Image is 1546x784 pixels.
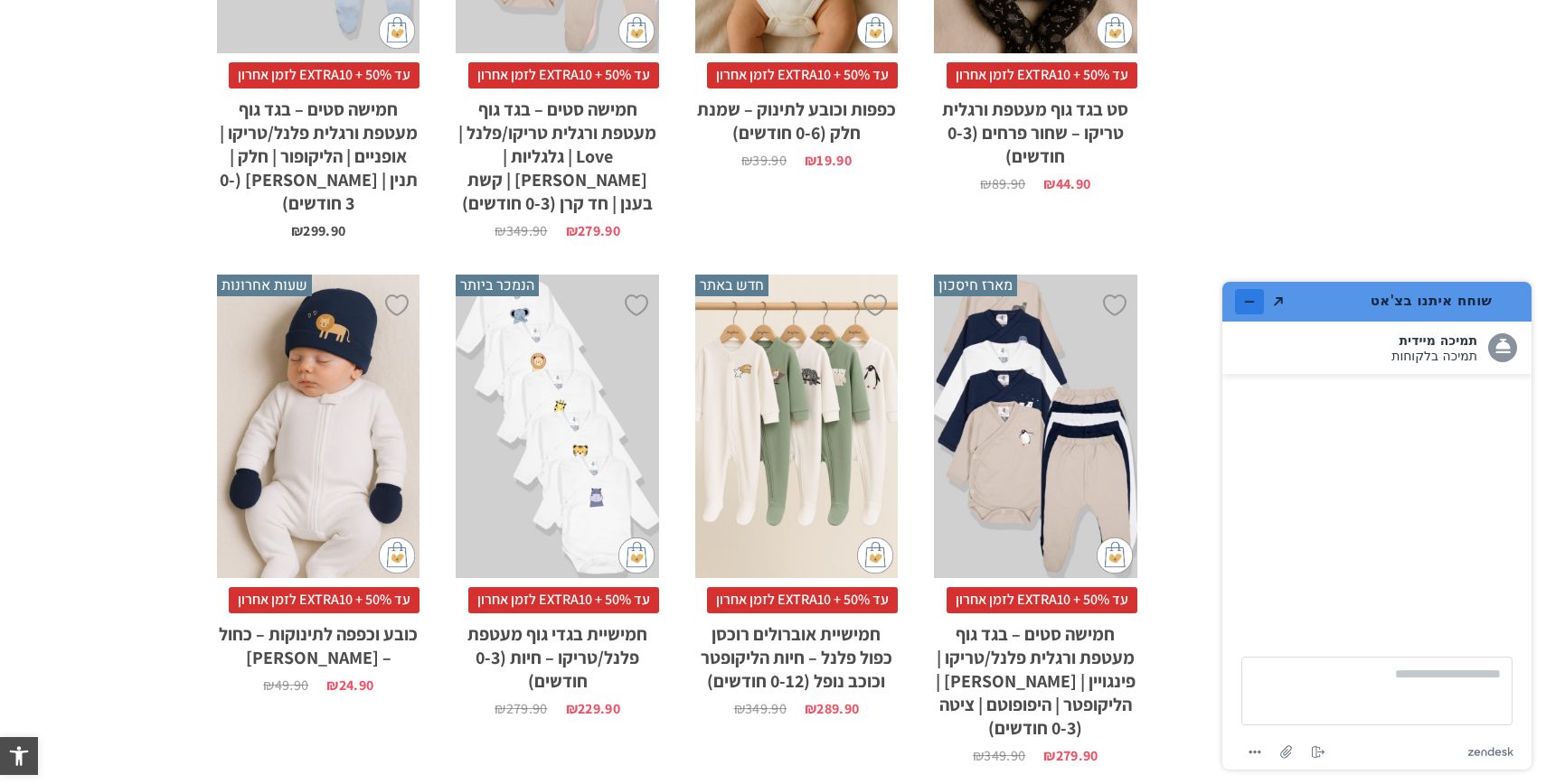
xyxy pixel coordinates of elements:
h2: חמישיית בגדי גוף מעטפת פלנל/טריקו – חיות (0-3 חודשים) [456,613,658,693]
span: עד 50% + EXTRA10 לזמן אחרון [229,62,419,88]
span: ₪ [566,699,578,718]
span: ₪ [566,221,578,240]
span: עד 50% + EXTRA10 לזמן אחרון [707,62,898,88]
bdi: 39.90 [741,151,787,170]
img: cat-mini-atc.png [618,13,655,49]
bdi: 349.90 [734,699,787,718]
h2: חמישה סטים – בגד גוף מעטפת ורגלית פלנל/טריקו | אופניים | הליקופור | חלק | תנין | [PERSON_NAME] (0... [217,89,419,215]
span: עד 50% + EXTRA10 לזמן אחרון [947,587,1137,612]
h2: חמישה סטים – בגד גוף מעטפת ורגלית פלנל/טריקו | פינגויין | [PERSON_NAME] | הליקופטר | היפופוטם | צ... [934,613,1136,740]
bdi: 279.90 [495,699,547,718]
bdi: 24.90 [326,676,373,695]
span: עד 50% + EXTRA10 לזמן אחרון [947,62,1137,88]
bdi: 349.90 [973,746,1025,765]
bdi: 89.90 [980,174,1025,193]
bdi: 44.90 [1043,174,1090,193]
img: cat-mini-atc.png [379,13,415,49]
span: ₪ [291,221,303,240]
bdi: 289.90 [805,699,859,718]
span: עד 50% + EXTRA10 לזמן אחרון [468,587,659,612]
a: חדש באתר חמישיית אוברולים רוכסן כפול פלנל - חיות הליקופטר וכוכב נופל (0-12 חודשים) עד 50% + EXTRA... [695,275,898,716]
span: שעות אחרונות [217,275,312,296]
bdi: 279.90 [566,221,620,240]
iframe: חפש כאן מידע נוסף [1208,267,1546,784]
h2: חמישיית אוברולים רוכסן כפול פלנל – חיות הליקופטר וכוכב נופל (0-12 חודשים) [695,613,898,693]
bdi: 279.90 [1043,746,1098,765]
span: עד 50% + EXTRA10 לזמן אחרון [468,62,659,88]
img: cat-mini-atc.png [379,537,415,574]
h2: סט בגד גוף מעטפת ורגלית טריקו – שחור פרחים (0-3 חודשים) [934,89,1136,168]
img: cat-mini-atc.png [857,537,893,574]
bdi: 19.90 [805,151,852,170]
img: cat-mini-atc.png [618,537,655,574]
bdi: 299.90 [291,221,345,240]
span: ₪ [263,676,274,695]
bdi: 229.90 [566,699,620,718]
a: שעות אחרונות כובע וכפפה לתינוקות - כחול - אריה עד 50% + EXTRA10 לזמן אחרוןכובע וכפפה לתינוקות – כ... [217,275,419,693]
bdi: 349.90 [495,221,547,240]
span: ₪ [495,221,505,240]
span: ₪ [741,151,752,170]
img: cat-mini-atc.png [857,13,893,49]
span: עד 50% + EXTRA10 לזמן אחרון [707,587,898,612]
img: cat-mini-atc.png [1097,13,1133,49]
span: ₪ [734,699,745,718]
span: ₪ [805,151,816,170]
bdi: 49.90 [263,676,308,695]
span: הנמכר ביותר [456,275,539,296]
span: ₪ [326,676,338,695]
img: cat-mini-atc.png [1097,537,1133,574]
h2: כפפות וכובע לתינוק – שמנת חלק (0-6 חודשים) [695,89,898,145]
span: מארז חיסכון [934,275,1017,296]
span: חדש באתר [695,275,768,296]
span: ₪ [1043,746,1055,765]
a: הנמכר ביותר חמישיית בגדי גוף מעטפת פלנל/טריקו - חיות (0-3 חודשים) עד 50% + EXTRA10 לזמן אחרוןחמיש... [456,275,658,716]
span: ₪ [980,174,991,193]
span: ₪ [495,699,505,718]
a: מארז חיסכון חמישה סטים - בגד גוף מעטפת ורגלית פלנל/טריקו | פינגויין | דוב קוטב | הליקופטר | היפופ... [934,275,1136,763]
span: ₪ [805,699,816,718]
h2: כובע וכפפה לתינוקות – כחול – [PERSON_NAME] [217,613,419,669]
span: ₪ [1043,174,1055,193]
span: ₪ [973,746,984,765]
span: צ'אט [16,13,51,29]
span: עד 50% + EXTRA10 לזמן אחרון [229,587,419,612]
h2: חמישה סטים – בגד גוף מעטפת ורגלית טריקו/פלנל | Love | גלגליות | [PERSON_NAME] | קשת בענן | חד קרן... [456,89,658,215]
